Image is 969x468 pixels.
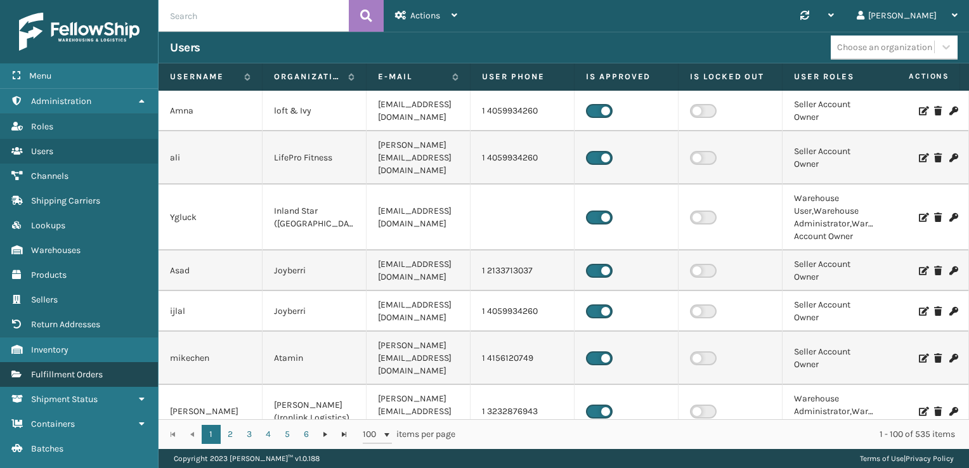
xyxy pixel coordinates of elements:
[919,354,927,363] i: Edit
[860,454,904,463] a: Terms of Use
[471,91,575,131] td: 1 4059934260
[934,407,942,416] i: Delete
[367,91,471,131] td: [EMAIL_ADDRESS][DOMAIN_NAME]
[19,13,140,51] img: logo
[335,425,354,444] a: Go to the last page
[274,71,342,82] label: Organization
[263,385,367,438] td: [PERSON_NAME] (Ironlink Logistics)
[31,294,58,305] span: Sellers
[367,131,471,185] td: [PERSON_NAME][EMAIL_ADDRESS][DOMAIN_NAME]
[367,291,471,332] td: [EMAIL_ADDRESS][DOMAIN_NAME]
[297,425,316,444] a: 6
[29,70,51,81] span: Menu
[31,146,53,157] span: Users
[31,121,53,132] span: Roles
[934,213,942,222] i: Delete
[410,10,440,21] span: Actions
[31,171,68,181] span: Channels
[278,425,297,444] a: 5
[31,96,91,107] span: Administration
[794,71,875,82] label: User Roles
[783,91,887,131] td: Seller Account Owner
[783,131,887,185] td: Seller Account Owner
[31,245,81,256] span: Warehouses
[159,332,263,385] td: mikechen
[367,250,471,291] td: [EMAIL_ADDRESS][DOMAIN_NAME]
[934,266,942,275] i: Delete
[159,385,263,438] td: [PERSON_NAME]
[906,454,954,463] a: Privacy Policy
[363,428,382,441] span: 100
[263,91,367,131] td: loft & Ivy
[783,385,887,438] td: Warehouse Administrator,Warehouse Account Owner
[690,71,771,82] label: Is Locked Out
[934,153,942,162] i: Delete
[473,428,955,441] div: 1 - 100 of 535 items
[919,407,927,416] i: Edit
[949,307,957,316] i: Change Password
[31,220,65,231] span: Lookups
[919,307,927,316] i: Edit
[471,385,575,438] td: 1 3232876943
[320,429,330,439] span: Go to the next page
[31,369,103,380] span: Fulfillment Orders
[934,354,942,363] i: Delete
[378,71,446,82] label: E-mail
[367,332,471,385] td: [PERSON_NAME][EMAIL_ADDRESS][DOMAIN_NAME]
[263,185,367,250] td: Inland Star ([GEOGRAPHIC_DATA])
[259,425,278,444] a: 4
[367,185,471,250] td: [EMAIL_ADDRESS][DOMAIN_NAME]
[31,443,63,454] span: Batches
[949,266,957,275] i: Change Password
[860,449,954,468] div: |
[31,319,100,330] span: Return Addresses
[949,107,957,115] i: Change Password
[316,425,335,444] a: Go to the next page
[471,291,575,332] td: 1 4059934260
[31,270,67,280] span: Products
[240,425,259,444] a: 3
[263,332,367,385] td: Atamin
[174,449,320,468] p: Copyright 2023 [PERSON_NAME]™ v 1.0.188
[783,185,887,250] td: Warehouse User,Warehouse Administrator,Warehouse Account Owner
[919,107,927,115] i: Edit
[31,195,100,206] span: Shipping Carriers
[263,250,367,291] td: Joyberri
[837,41,932,54] div: Choose an organization
[919,153,927,162] i: Edit
[159,131,263,185] td: ali
[170,71,238,82] label: Username
[202,425,221,444] a: 1
[482,71,563,82] label: User phone
[363,425,455,444] span: items per page
[783,250,887,291] td: Seller Account Owner
[221,425,240,444] a: 2
[471,131,575,185] td: 1 4059934260
[869,66,957,87] span: Actions
[783,291,887,332] td: Seller Account Owner
[919,266,927,275] i: Edit
[159,185,263,250] td: Ygluck
[31,419,75,429] span: Containers
[934,107,942,115] i: Delete
[263,291,367,332] td: Joyberri
[586,71,667,82] label: Is Approved
[471,332,575,385] td: 1 4156120749
[783,332,887,385] td: Seller Account Owner
[31,344,68,355] span: Inventory
[919,213,927,222] i: Edit
[170,40,200,55] h3: Users
[31,394,98,405] span: Shipment Status
[949,354,957,363] i: Change Password
[263,131,367,185] td: LifePro Fitness
[159,91,263,131] td: Amna
[934,307,942,316] i: Delete
[949,153,957,162] i: Change Password
[471,250,575,291] td: 1 2133713037
[159,291,263,332] td: ijlal
[949,213,957,222] i: Change Password
[949,407,957,416] i: Change Password
[159,250,263,291] td: Asad
[367,385,471,438] td: [PERSON_NAME][EMAIL_ADDRESS][DOMAIN_NAME]
[339,429,349,439] span: Go to the last page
